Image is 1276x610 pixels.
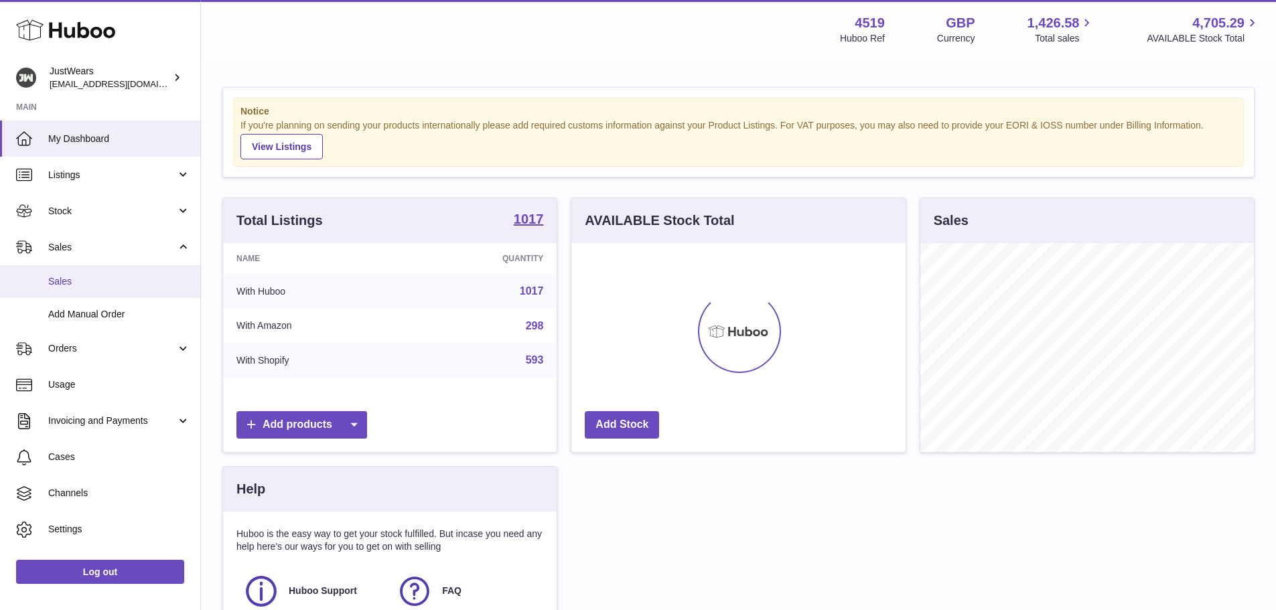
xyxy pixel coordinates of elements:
span: FAQ [442,585,462,597]
a: Add Stock [585,411,659,439]
span: Listings [48,169,176,181]
a: 4,705.29 AVAILABLE Stock Total [1147,14,1260,45]
a: 1017 [514,212,544,228]
a: 1017 [520,285,544,297]
a: View Listings [240,134,323,159]
a: FAQ [397,573,537,609]
div: Currency [937,32,975,45]
span: My Dashboard [48,133,190,145]
strong: 4519 [855,14,885,32]
span: Total sales [1035,32,1094,45]
th: Name [223,243,406,274]
a: Log out [16,560,184,584]
strong: Notice [240,105,1236,118]
div: If you're planning on sending your products internationally please add required customs informati... [240,119,1236,159]
a: 298 [526,320,544,331]
span: AVAILABLE Stock Total [1147,32,1260,45]
strong: GBP [946,14,975,32]
td: With Shopify [223,343,406,378]
p: Huboo is the easy way to get your stock fulfilled. But incase you need any help here's our ways f... [236,528,543,553]
h3: AVAILABLE Stock Total [585,212,734,230]
a: 1,426.58 Total sales [1027,14,1095,45]
h3: Total Listings [236,212,323,230]
span: Settings [48,523,190,536]
span: 4,705.29 [1192,14,1245,32]
div: JustWears [50,65,170,90]
td: With Amazon [223,309,406,344]
a: Add products [236,411,367,439]
span: [EMAIL_ADDRESS][DOMAIN_NAME] [50,78,197,89]
strong: 1017 [514,212,544,226]
h3: Sales [934,212,969,230]
a: Huboo Support [243,573,383,609]
span: 1,426.58 [1027,14,1080,32]
span: Sales [48,241,176,254]
span: Usage [48,378,190,391]
span: Channels [48,487,190,500]
div: Huboo Ref [840,32,885,45]
td: With Huboo [223,274,406,309]
span: Orders [48,342,176,355]
span: Huboo Support [289,585,357,597]
span: Add Manual Order [48,308,190,321]
h3: Help [236,480,265,498]
span: Invoicing and Payments [48,414,176,427]
span: Cases [48,451,190,463]
span: Sales [48,275,190,288]
th: Quantity [406,243,557,274]
a: 593 [526,354,544,366]
img: internalAdmin-4519@internal.huboo.com [16,68,36,88]
span: Stock [48,205,176,218]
